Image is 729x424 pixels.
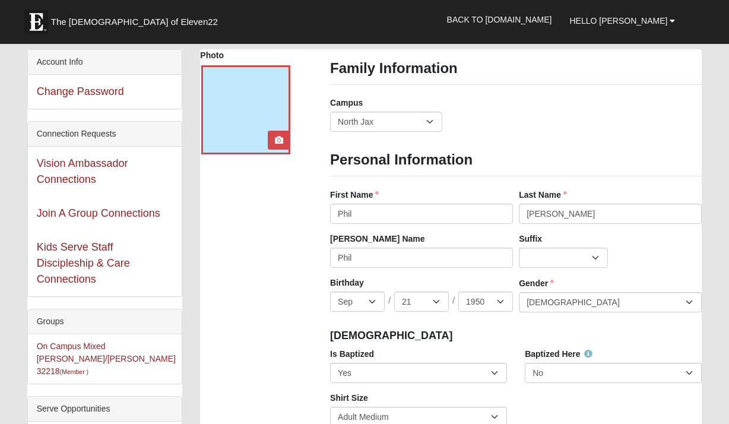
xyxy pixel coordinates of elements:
img: Eleven22 logo [24,10,48,34]
a: Join A Group Connections [37,207,160,219]
div: Serve Opportunities [28,397,182,422]
label: Last Name [519,189,567,201]
a: Hello [PERSON_NAME] [560,6,684,36]
a: Change Password [37,86,124,97]
div: Groups [28,309,182,334]
div: Account Info [28,50,182,75]
div: Connection Requests [28,122,182,147]
label: Campus [330,97,363,109]
h4: [DEMOGRAPHIC_DATA] [330,330,702,343]
label: Is Baptized [330,348,374,360]
label: First Name [330,189,379,201]
label: Shirt Size [330,392,368,404]
a: Vision Ambassador Connections [37,157,128,185]
span: / [452,295,455,308]
span: Hello [PERSON_NAME] [569,16,667,26]
label: Photo [200,49,224,61]
label: Gender [519,277,554,289]
label: Suffix [519,233,542,245]
label: Birthday [330,277,364,289]
span: / [388,295,391,308]
span: The [DEMOGRAPHIC_DATA] of Eleven22 [51,16,218,28]
label: Baptized Here [525,348,592,360]
h3: Family Information [330,60,702,77]
a: Back to [DOMAIN_NAME] [438,5,561,34]
a: Kids Serve Staff Discipleship & Care Connections [37,241,130,285]
a: On Campus Mixed [PERSON_NAME]/[PERSON_NAME] 32218(Member ) [37,341,176,376]
h3: Personal Information [330,151,702,169]
small: (Member ) [60,368,88,375]
a: The [DEMOGRAPHIC_DATA] of Eleven22 [18,4,256,34]
label: [PERSON_NAME] Name [330,233,424,245]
